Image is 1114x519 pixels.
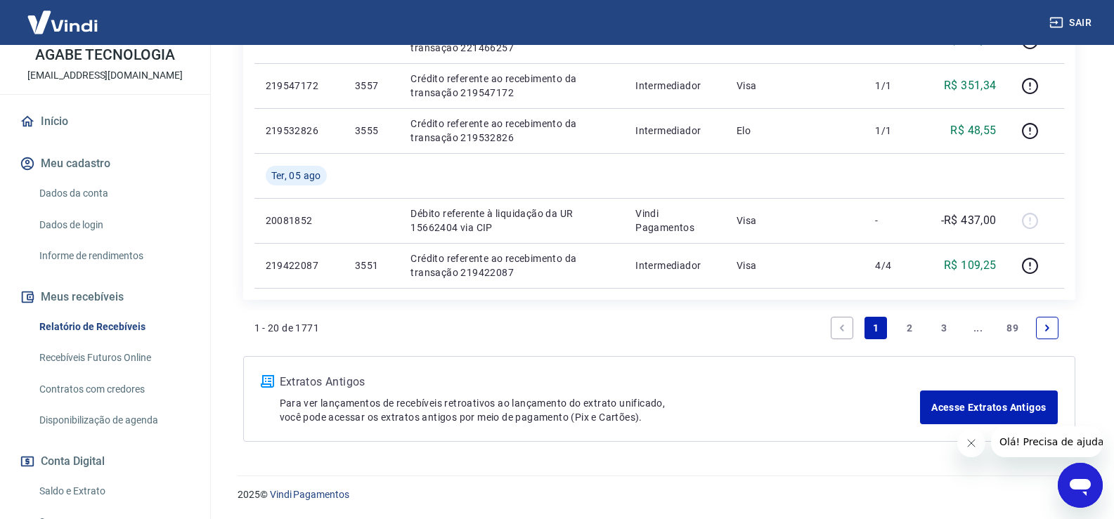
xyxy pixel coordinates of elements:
[1001,317,1024,339] a: Page 89
[635,124,714,138] p: Intermediador
[34,343,193,372] a: Recebíveis Futuros Online
[944,257,997,274] p: R$ 109,25
[17,446,193,477] button: Conta Digital
[355,79,388,93] p: 3557
[266,124,332,138] p: 219532826
[899,317,921,339] a: Page 2
[271,169,321,183] span: Ter, 05 ago
[635,258,714,272] p: Intermediador
[34,242,193,270] a: Informe de rendimentos
[261,375,274,388] img: ícone
[950,122,996,139] p: R$ 48,55
[34,313,193,341] a: Relatório de Recebíveis
[254,321,320,335] p: 1 - 20 de 1771
[34,477,193,506] a: Saldo e Extrato
[875,213,917,228] p: -
[933,317,955,339] a: Page 3
[737,258,853,272] p: Visa
[920,390,1057,424] a: Acesse Extratos Antigos
[635,79,714,93] p: Intermediador
[410,72,613,100] p: Crédito referente ao recebimento da transação 219547172
[737,124,853,138] p: Elo
[991,426,1103,457] iframe: Mensagem da empresa
[270,489,349,500] a: Vindi Pagamentos
[941,212,997,229] p: -R$ 437,00
[737,213,853,228] p: Visa
[35,48,174,63] p: AGABE TECNOLOGIA
[864,317,887,339] a: Page 1 is your current page
[1047,10,1097,36] button: Sair
[17,282,193,313] button: Meus recebíveis
[957,429,985,457] iframe: Fechar mensagem
[875,258,917,272] p: 4/4
[238,487,1080,502] p: 2025 ©
[1058,463,1103,508] iframe: Botão para abrir a janela de mensagens
[8,10,118,21] span: Olá! Precisa de ajuda?
[266,258,332,272] p: 219422087
[635,206,714,235] p: Vindi Pagamentos
[34,211,193,239] a: Dados de login
[34,406,193,435] a: Disponibilização de agenda
[410,251,613,280] p: Crédito referente ao recebimento da transação 219422087
[34,375,193,404] a: Contratos com credores
[410,117,613,145] p: Crédito referente ao recebimento da transação 219532826
[34,179,193,208] a: Dados da conta
[1036,317,1058,339] a: Next page
[280,396,921,424] p: Para ver lançamentos de recebíveis retroativos ao lançamento do extrato unificado, você pode aces...
[355,258,388,272] p: 3551
[967,317,990,339] a: Jump forward
[944,77,997,94] p: R$ 351,34
[17,106,193,137] a: Início
[410,206,613,235] p: Débito referente à liquidação da UR 15662404 via CIP
[875,79,917,93] p: 1/1
[737,79,853,93] p: Visa
[280,374,921,390] p: Extratos Antigos
[266,79,332,93] p: 219547172
[17,1,108,44] img: Vindi
[355,124,388,138] p: 3555
[17,148,193,179] button: Meu cadastro
[825,311,1064,345] ul: Pagination
[875,124,917,138] p: 1/1
[266,213,332,228] p: 20081852
[831,317,853,339] a: Previous page
[27,68,183,83] p: [EMAIL_ADDRESS][DOMAIN_NAME]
